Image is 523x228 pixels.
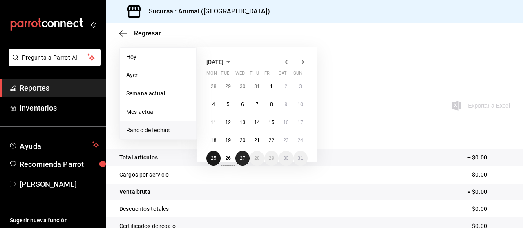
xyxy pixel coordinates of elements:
abbr: Thursday [250,71,259,79]
abbr: August 7, 2025 [256,102,259,107]
abbr: August 20, 2025 [240,137,245,143]
button: August 28, 2025 [250,151,264,166]
p: = $0.00 [467,188,510,196]
abbr: August 1, 2025 [270,84,273,89]
button: August 1, 2025 [264,79,279,94]
span: Pregunta a Parrot AI [22,53,88,62]
button: August 10, 2025 [293,97,308,112]
span: Regresar [134,29,161,37]
button: August 2, 2025 [279,79,293,94]
span: Ayuda [20,140,89,150]
abbr: Sunday [293,71,302,79]
span: Rango de fechas [126,126,190,135]
abbr: August 24, 2025 [298,137,303,143]
p: Total artículos [119,153,158,162]
button: July 30, 2025 [235,79,250,94]
button: August 24, 2025 [293,133,308,148]
abbr: August 21, 2025 [254,137,259,143]
button: August 16, 2025 [279,115,293,130]
button: August 30, 2025 [279,151,293,166]
abbr: July 29, 2025 [225,84,230,89]
abbr: August 8, 2025 [270,102,273,107]
button: August 29, 2025 [264,151,279,166]
abbr: August 15, 2025 [269,120,274,125]
abbr: August 2, 2025 [284,84,287,89]
p: + $0.00 [467,153,510,162]
abbr: August 4, 2025 [212,102,215,107]
button: August 15, 2025 [264,115,279,130]
abbr: August 31, 2025 [298,155,303,161]
button: August 12, 2025 [221,115,235,130]
button: August 25, 2025 [206,151,221,166]
span: Recomienda Parrot [20,159,99,170]
span: Reportes [20,82,99,93]
abbr: Monday [206,71,217,79]
abbr: Saturday [279,71,287,79]
abbr: July 28, 2025 [211,84,216,89]
button: August 20, 2025 [235,133,250,148]
abbr: August 22, 2025 [269,137,274,143]
a: Pregunta a Parrot AI [6,59,101,68]
span: Mes actual [126,108,190,116]
button: August 13, 2025 [235,115,250,130]
button: August 31, 2025 [293,151,308,166]
p: Cargos por servicio [119,170,169,179]
abbr: August 13, 2025 [240,120,245,125]
button: July 31, 2025 [250,79,264,94]
abbr: Friday [264,71,271,79]
button: July 29, 2025 [221,79,235,94]
p: + $0.00 [467,170,510,179]
button: August 9, 2025 [279,97,293,112]
span: [DATE] [206,59,224,65]
p: - $0.00 [469,205,510,213]
abbr: August 12, 2025 [225,120,230,125]
button: Pregunta a Parrot AI [9,49,101,66]
abbr: August 27, 2025 [240,155,245,161]
button: [DATE] [206,57,233,67]
h3: Sucursal: Animal ([GEOGRAPHIC_DATA]) [142,7,270,16]
abbr: August 25, 2025 [211,155,216,161]
span: [PERSON_NAME] [20,179,99,190]
button: August 27, 2025 [235,151,250,166]
abbr: August 10, 2025 [298,102,303,107]
span: Sugerir nueva función [10,216,99,225]
abbr: July 31, 2025 [254,84,259,89]
abbr: August 11, 2025 [211,120,216,125]
abbr: August 9, 2025 [284,102,287,107]
abbr: August 14, 2025 [254,120,259,125]
abbr: July 30, 2025 [240,84,245,89]
abbr: August 28, 2025 [254,155,259,161]
button: August 11, 2025 [206,115,221,130]
abbr: August 5, 2025 [227,102,230,107]
button: August 26, 2025 [221,151,235,166]
span: Inventarios [20,102,99,113]
button: Regresar [119,29,161,37]
button: August 23, 2025 [279,133,293,148]
button: August 4, 2025 [206,97,221,112]
button: open_drawer_menu [90,21,96,28]
abbr: August 19, 2025 [225,137,230,143]
button: August 17, 2025 [293,115,308,130]
abbr: August 17, 2025 [298,120,303,125]
abbr: August 30, 2025 [283,155,288,161]
button: August 3, 2025 [293,79,308,94]
abbr: August 29, 2025 [269,155,274,161]
p: Venta bruta [119,188,150,196]
button: August 5, 2025 [221,97,235,112]
button: August 19, 2025 [221,133,235,148]
button: August 8, 2025 [264,97,279,112]
p: Descuentos totales [119,205,169,213]
abbr: Wednesday [235,71,245,79]
button: August 18, 2025 [206,133,221,148]
abbr: August 23, 2025 [283,137,288,143]
abbr: August 26, 2025 [225,155,230,161]
abbr: August 18, 2025 [211,137,216,143]
button: August 6, 2025 [235,97,250,112]
span: Hoy [126,53,190,61]
button: August 21, 2025 [250,133,264,148]
abbr: August 6, 2025 [241,102,244,107]
abbr: Tuesday [221,71,229,79]
button: August 14, 2025 [250,115,264,130]
button: July 28, 2025 [206,79,221,94]
span: Ayer [126,71,190,80]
